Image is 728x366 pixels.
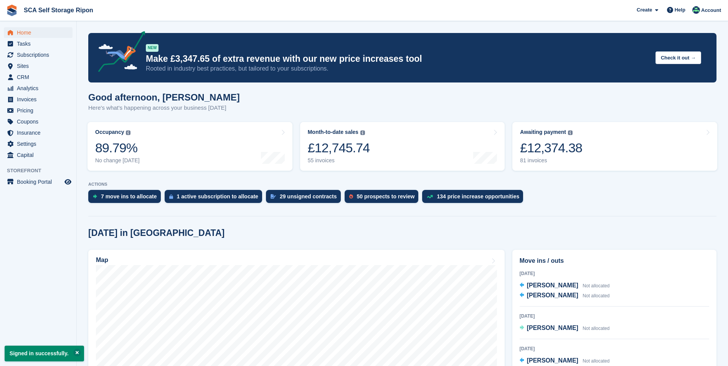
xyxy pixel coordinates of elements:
[126,130,130,135] img: icon-info-grey-7440780725fd019a000dd9b08b2336e03edf1995a4989e88bcd33f0948082b44.svg
[4,94,73,105] a: menu
[360,130,365,135] img: icon-info-grey-7440780725fd019a000dd9b08b2336e03edf1995a4989e88bcd33f0948082b44.svg
[165,190,266,207] a: 1 active subscription to allocate
[308,129,358,135] div: Month-to-date sales
[701,7,721,14] span: Account
[520,129,566,135] div: Awaiting payment
[308,157,370,164] div: 55 invoices
[583,283,609,289] span: Not allocated
[17,138,63,149] span: Settings
[520,356,610,366] a: [PERSON_NAME] Not allocated
[692,6,700,14] img: Thomas Webb
[437,193,519,199] div: 134 price increase opportunities
[17,72,63,82] span: CRM
[520,313,709,320] div: [DATE]
[95,129,124,135] div: Occupancy
[512,122,717,171] a: Awaiting payment £12,374.38 81 invoices
[17,83,63,94] span: Analytics
[17,27,63,38] span: Home
[146,44,158,52] div: NEW
[95,157,140,164] div: No change [DATE]
[88,104,240,112] p: Here's what's happening across your business [DATE]
[17,127,63,138] span: Insurance
[146,64,649,73] p: Rooted in industry best practices, but tailored to your subscriptions.
[93,194,97,199] img: move_ins_to_allocate_icon-fdf77a2bb77ea45bf5b3d319d69a93e2d87916cf1d5bf7949dd705db3b84f3ca.svg
[4,127,73,138] a: menu
[5,346,84,361] p: Signed in successfully.
[4,49,73,60] a: menu
[527,357,578,364] span: [PERSON_NAME]
[4,27,73,38] a: menu
[520,323,610,333] a: [PERSON_NAME] Not allocated
[6,5,18,16] img: stora-icon-8386f47178a22dfd0bd8f6a31ec36ba5ce8667c1dd55bd0f319d3a0aa187defe.svg
[345,190,423,207] a: 50 prospects to review
[4,83,73,94] a: menu
[17,49,63,60] span: Subscriptions
[17,61,63,71] span: Sites
[422,190,527,207] a: 134 price increase opportunities
[4,138,73,149] a: menu
[527,292,578,298] span: [PERSON_NAME]
[520,157,582,164] div: 81 invoices
[63,177,73,186] a: Preview store
[4,150,73,160] a: menu
[271,194,276,199] img: contract_signature_icon-13c848040528278c33f63329250d36e43548de30e8caae1d1a13099fd9432cc5.svg
[4,116,73,127] a: menu
[300,122,505,171] a: Month-to-date sales £12,745.74 55 invoices
[527,325,578,331] span: [PERSON_NAME]
[280,193,337,199] div: 29 unsigned contracts
[583,358,609,364] span: Not allocated
[146,53,649,64] p: Make £3,347.65 of extra revenue with our new price increases tool
[520,270,709,277] div: [DATE]
[17,176,63,187] span: Booking Portal
[177,193,258,199] div: 1 active subscription to allocate
[527,282,578,289] span: [PERSON_NAME]
[169,194,173,199] img: active_subscription_to_allocate_icon-d502201f5373d7db506a760aba3b589e785aa758c864c3986d89f69b8ff3...
[4,176,73,187] a: menu
[21,4,96,16] a: SCA Self Storage Ripon
[520,291,610,301] a: [PERSON_NAME] Not allocated
[17,116,63,127] span: Coupons
[349,194,353,199] img: prospect-51fa495bee0391a8d652442698ab0144808aea92771e9ea1ae160a38d050c398.svg
[92,31,145,75] img: price-adjustments-announcement-icon-8257ccfd72463d97f412b2fc003d46551f7dbcb40ab6d574587a9cd5c0d94...
[655,51,701,64] button: Check it out →
[520,140,582,156] div: £12,374.38
[308,140,370,156] div: £12,745.74
[88,190,165,207] a: 7 move ins to allocate
[95,140,140,156] div: 89.79%
[4,105,73,116] a: menu
[88,228,225,238] h2: [DATE] in [GEOGRAPHIC_DATA]
[17,105,63,116] span: Pricing
[520,345,709,352] div: [DATE]
[101,193,157,199] div: 7 move ins to allocate
[520,256,709,265] h2: Move ins / outs
[583,293,609,298] span: Not allocated
[568,130,573,135] img: icon-info-grey-7440780725fd019a000dd9b08b2336e03edf1995a4989e88bcd33f0948082b44.svg
[427,195,433,198] img: price_increase_opportunities-93ffe204e8149a01c8c9dc8f82e8f89637d9d84a8eef4429ea346261dce0b2c0.svg
[4,61,73,71] a: menu
[17,94,63,105] span: Invoices
[583,326,609,331] span: Not allocated
[17,38,63,49] span: Tasks
[520,281,610,291] a: [PERSON_NAME] Not allocated
[88,92,240,102] h1: Good afternoon, [PERSON_NAME]
[675,6,685,14] span: Help
[88,182,716,187] p: ACTIONS
[4,72,73,82] a: menu
[4,38,73,49] a: menu
[266,190,345,207] a: 29 unsigned contracts
[357,193,415,199] div: 50 prospects to review
[7,167,76,175] span: Storefront
[17,150,63,160] span: Capital
[87,122,292,171] a: Occupancy 89.79% No change [DATE]
[637,6,652,14] span: Create
[96,257,108,264] h2: Map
